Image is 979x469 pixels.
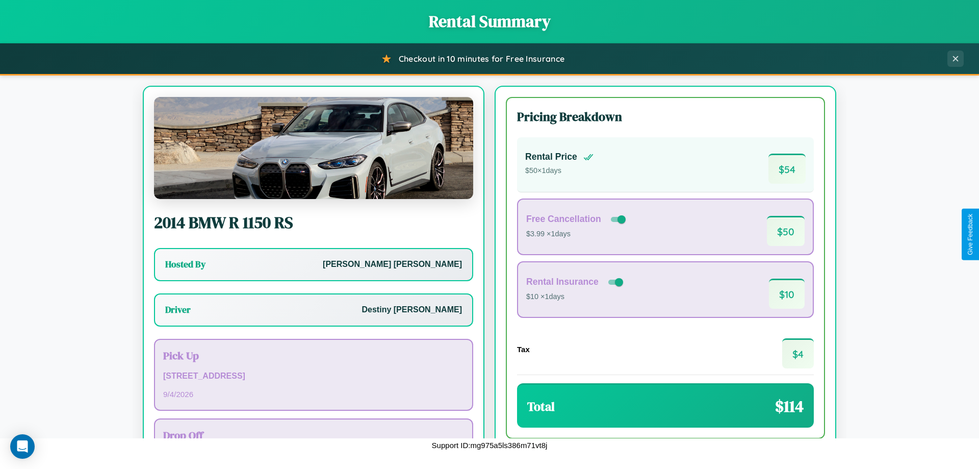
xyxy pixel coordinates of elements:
p: Support ID: mg975a5ls386m71vt8j [432,438,548,452]
h3: Drop Off [163,428,464,442]
span: Checkout in 10 minutes for Free Insurance [399,54,564,64]
div: Open Intercom Messenger [10,434,35,459]
p: Destiny [PERSON_NAME] [362,303,462,317]
h3: Driver [165,304,191,316]
h3: Total [527,398,555,415]
p: [PERSON_NAME] [PERSON_NAME] [323,257,462,272]
h4: Rental Price [525,152,577,162]
h3: Hosted By [165,258,205,270]
p: [STREET_ADDRESS] [163,369,464,384]
p: 9 / 4 / 2026 [163,387,464,401]
h3: Pick Up [163,348,464,363]
h3: Pricing Breakdown [517,108,814,125]
span: $ 10 [769,279,805,309]
h4: Free Cancellation [526,214,601,225]
h1: Rental Summary [10,10,969,33]
span: $ 54 [768,154,806,184]
p: $10 × 1 days [526,290,625,304]
img: BMW R 1150 RS [154,97,473,199]
p: $ 50 × 1 days [525,164,594,178]
span: $ 114 [775,395,804,417]
span: $ 4 [782,338,814,368]
div: Give Feedback [967,214,974,255]
p: $3.99 × 1 days [526,228,628,241]
span: $ 50 [767,216,805,246]
h4: Tax [517,345,530,354]
h4: Rental Insurance [526,277,599,287]
h2: 2014 BMW R 1150 RS [154,211,473,234]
